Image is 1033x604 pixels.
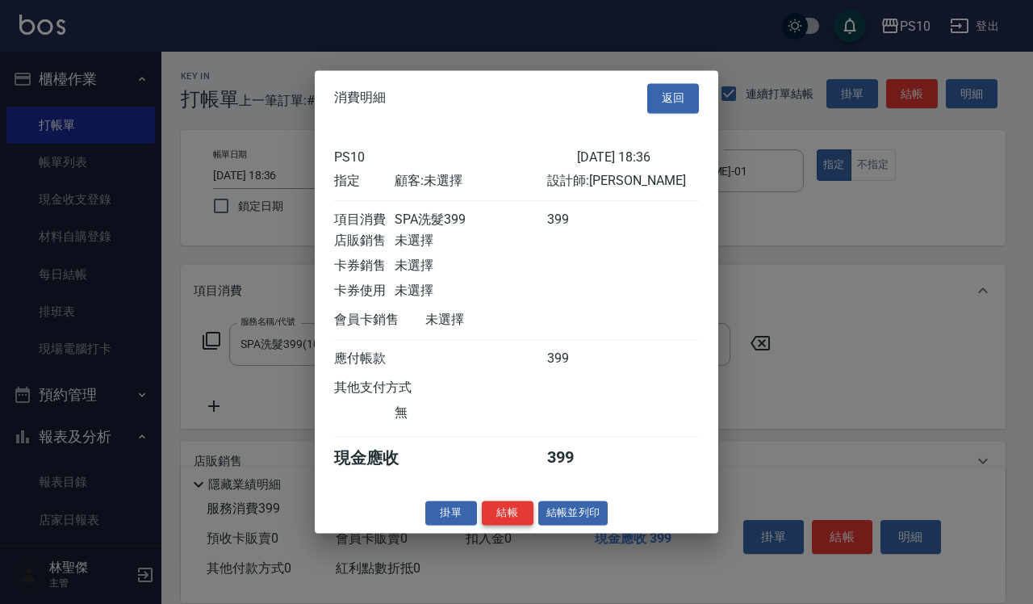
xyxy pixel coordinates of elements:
div: 顧客: 未選擇 [395,173,546,190]
button: 結帳 [482,501,533,526]
div: SPA洗髮399 [395,212,546,229]
button: 返回 [647,83,699,113]
span: 消費明細 [334,90,386,107]
div: 未選擇 [395,258,546,275]
div: 399 [547,212,608,229]
button: 結帳並列印 [538,501,609,526]
div: 未選擇 [425,312,577,329]
div: 指定 [334,173,395,190]
div: PS10 [334,149,577,165]
div: 未選擇 [395,283,546,300]
div: 現金應收 [334,447,425,469]
div: [DATE] 18:36 [577,149,699,165]
div: 399 [547,447,608,469]
div: 卡券銷售 [334,258,395,275]
div: 應付帳款 [334,350,395,367]
div: 未選擇 [395,233,546,250]
div: 其他支付方式 [334,380,456,396]
div: 店販銷售 [334,233,395,250]
div: 399 [547,350,608,367]
div: 設計師: [PERSON_NAME] [547,173,699,190]
div: 會員卡銷售 [334,312,425,329]
div: 卡券使用 [334,283,395,300]
button: 掛單 [425,501,477,526]
div: 無 [395,405,546,422]
div: 項目消費 [334,212,395,229]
